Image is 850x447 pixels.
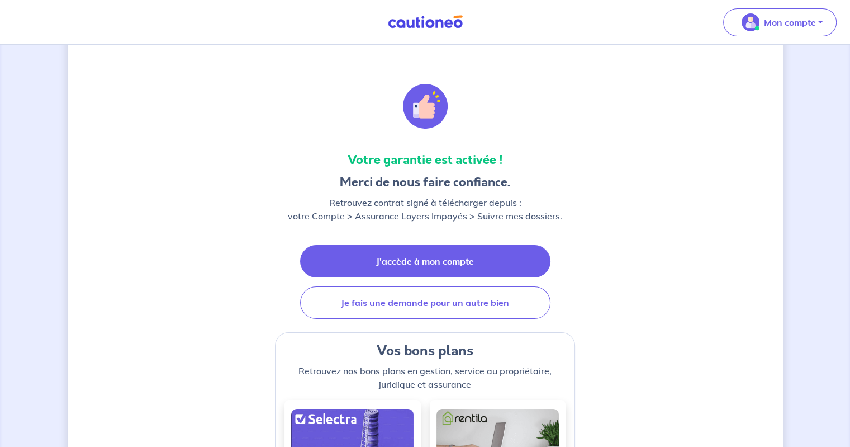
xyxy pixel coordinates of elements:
[742,13,759,31] img: illu_account_valid_menu.svg
[348,151,503,168] strong: Votre garantie est activée !
[288,173,562,191] h3: Merci de nous faire confiance.
[288,196,562,223] p: Retrouvez contrat signé à télécharger depuis : votre Compte > Assurance Loyers Impayés > Suivre m...
[284,342,566,360] h4: Vos bons plans
[723,8,837,36] button: illu_account_valid_menu.svgMon compte
[300,245,550,277] a: J'accède à mon compte
[284,364,566,391] p: Retrouvez nos bons plans en gestion, service au propriétaire, juridique et assurance
[764,16,816,29] p: Mon compte
[383,15,467,29] img: Cautioneo
[300,286,550,319] a: Je fais une demande pour un autre bien
[403,84,448,129] img: illu_alert_hand.svg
